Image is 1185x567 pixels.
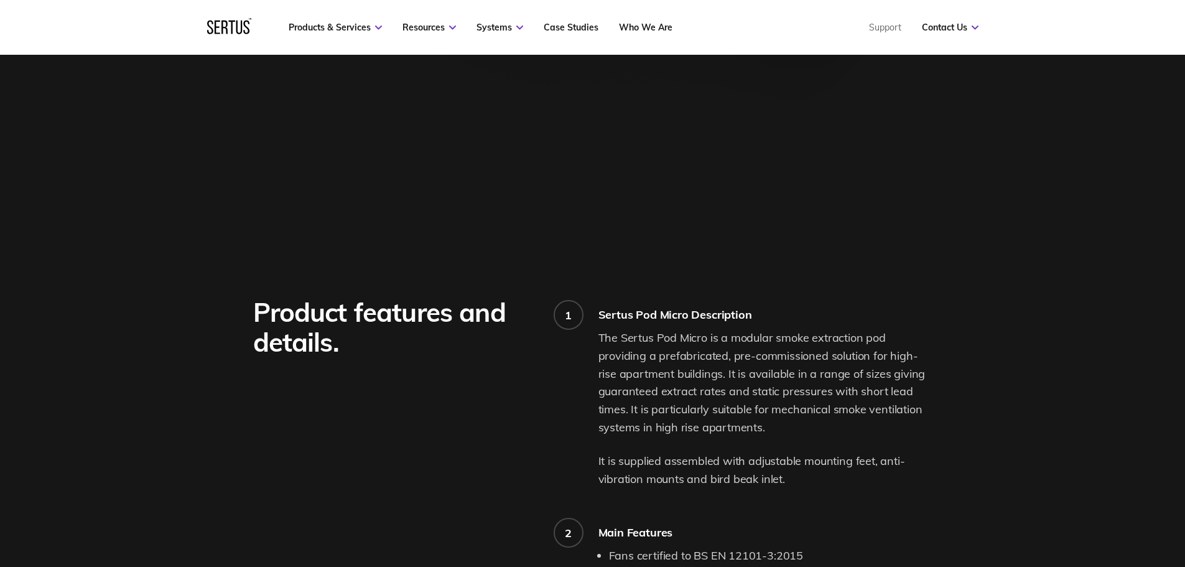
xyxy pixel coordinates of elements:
[619,22,672,33] a: Who We Are
[544,22,598,33] a: Case Studies
[869,22,901,33] a: Support
[402,22,456,33] a: Resources
[609,547,932,565] li: Fans certified to BS EN 12101-3:2015
[289,22,382,33] a: Products & Services
[598,329,932,437] p: The Sertus Pod Micro is a modular smoke extraction pod providing a prefabricated, pre-commissione...
[565,308,572,322] div: 1
[476,22,523,33] a: Systems
[565,526,572,540] div: 2
[598,452,932,489] p: It is supplied assembled with adjustable mounting feet, anti-vibration mounts and bird beak inlet.
[598,307,932,322] div: Sertus Pod Micro Description
[598,525,932,540] div: Main Features
[253,298,536,357] div: Product features and details.
[922,22,978,33] a: Contact Us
